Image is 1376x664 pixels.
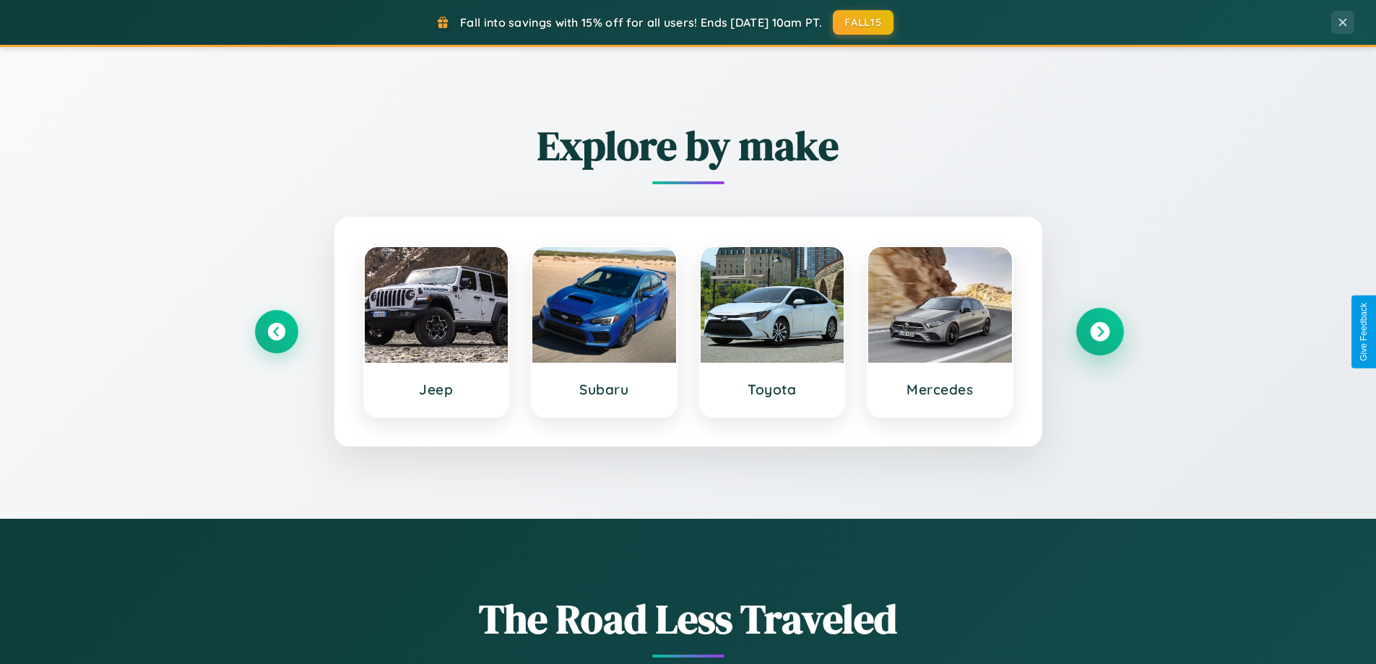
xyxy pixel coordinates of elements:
[883,381,998,398] h3: Mercedes
[255,591,1122,647] h1: The Road Less Traveled
[255,118,1122,173] h2: Explore by make
[833,10,893,35] button: FALL15
[460,15,822,30] span: Fall into savings with 15% off for all users! Ends [DATE] 10am PT.
[547,381,662,398] h3: Subaru
[715,381,830,398] h3: Toyota
[1359,303,1369,361] div: Give Feedback
[379,381,494,398] h3: Jeep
